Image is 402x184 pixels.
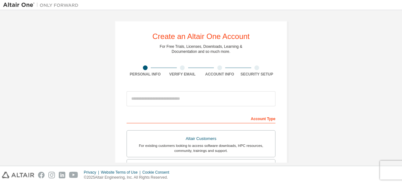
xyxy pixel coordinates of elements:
div: Security Setup [238,72,276,77]
img: youtube.svg [69,172,78,178]
div: For Free Trials, Licenses, Downloads, Learning & Documentation and so much more. [160,44,242,54]
div: Create an Altair One Account [152,33,250,40]
img: facebook.svg [38,172,45,178]
div: Account Type [127,113,275,123]
div: Account Info [201,72,238,77]
div: Website Terms of Use [101,170,142,175]
p: © 2025 Altair Engineering, Inc. All Rights Reserved. [84,175,173,180]
div: Altair Customers [131,134,271,143]
div: Personal Info [127,72,164,77]
div: For existing customers looking to access software downloads, HPC resources, community, trainings ... [131,143,271,153]
img: altair_logo.svg [2,172,34,178]
div: Privacy [84,170,101,175]
div: Cookie Consent [142,170,173,175]
img: instagram.svg [48,172,55,178]
img: Altair One [3,2,82,8]
img: linkedin.svg [59,172,65,178]
div: Verify Email [164,72,201,77]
